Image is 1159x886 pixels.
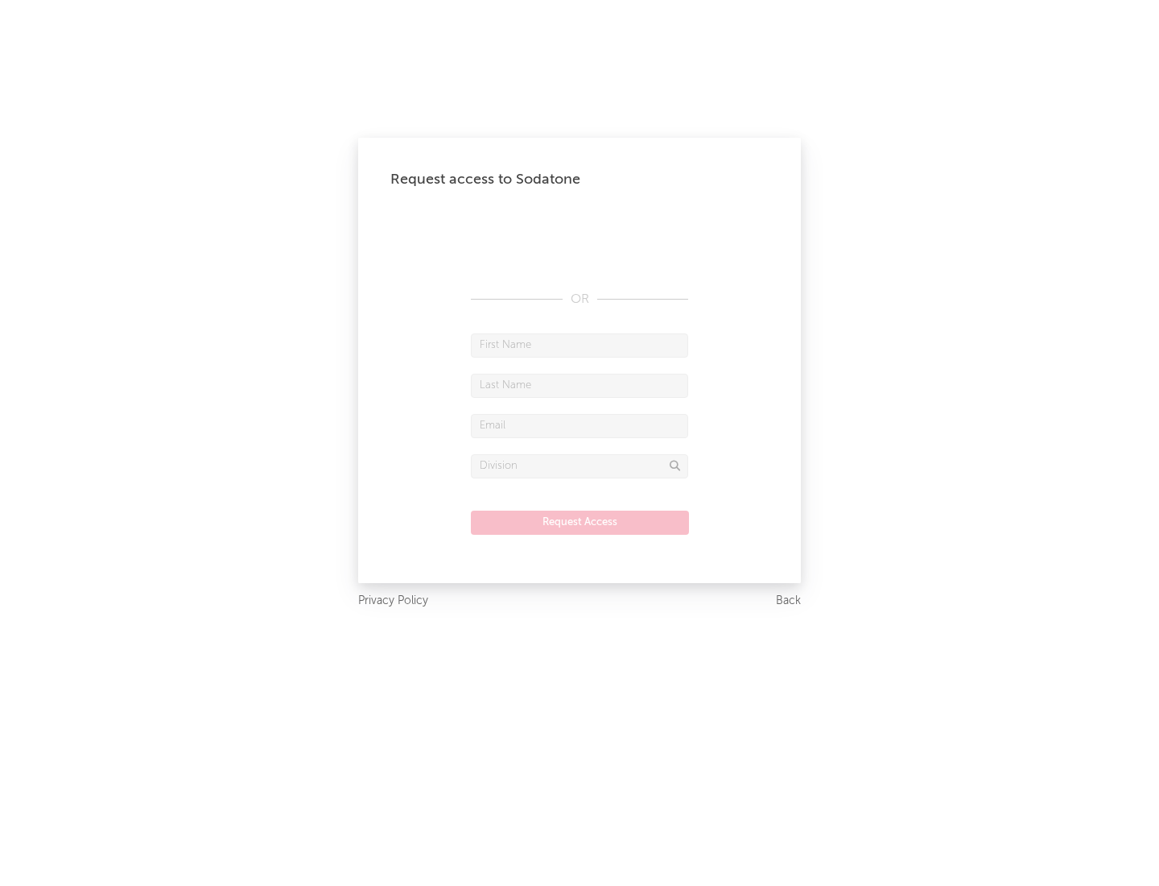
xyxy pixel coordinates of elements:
a: Privacy Policy [358,591,428,611]
div: Request access to Sodatone [390,170,769,189]
a: Back [776,591,801,611]
input: Email [471,414,688,438]
input: Last Name [471,374,688,398]
div: OR [471,290,688,309]
input: First Name [471,333,688,358]
button: Request Access [471,511,689,535]
input: Division [471,454,688,478]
